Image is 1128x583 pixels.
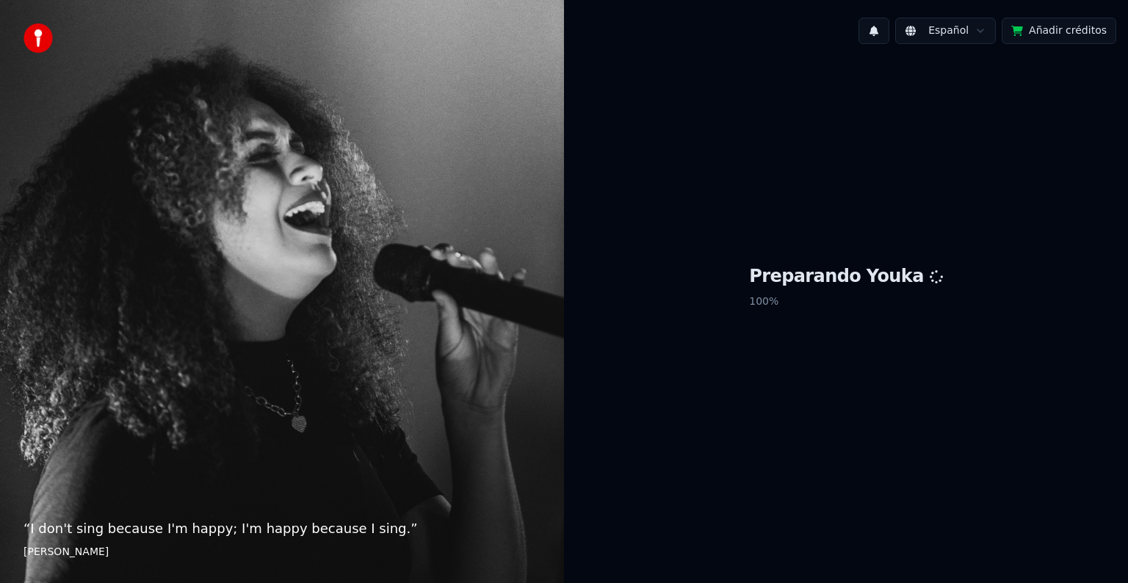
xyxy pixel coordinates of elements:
[23,23,53,53] img: youka
[1002,18,1116,44] button: Añadir créditos
[23,518,540,539] p: “ I don't sing because I'm happy; I'm happy because I sing. ”
[749,265,943,289] h1: Preparando Youka
[23,545,540,560] footer: [PERSON_NAME]
[749,289,943,315] p: 100 %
